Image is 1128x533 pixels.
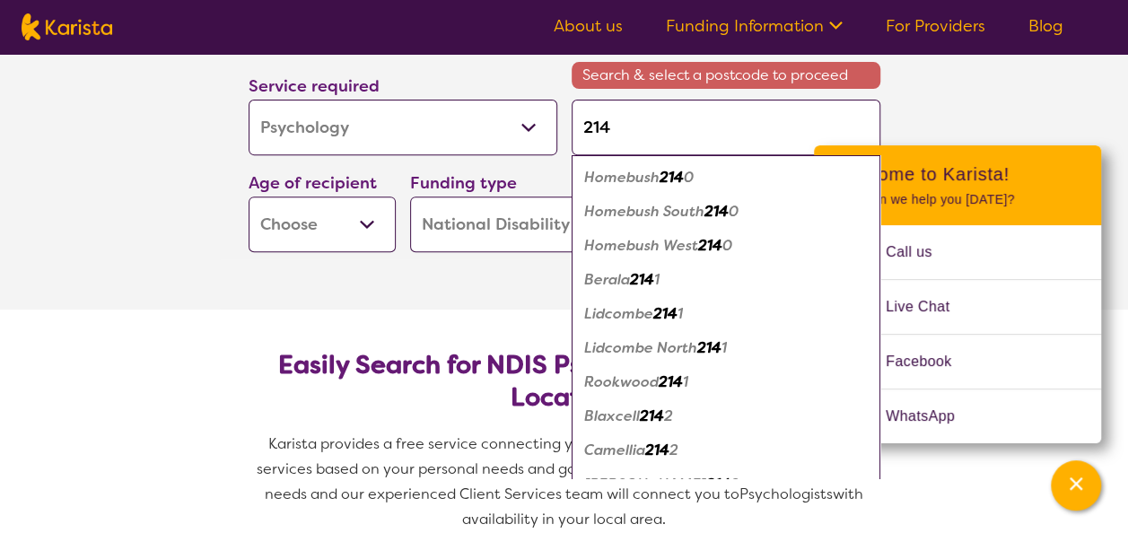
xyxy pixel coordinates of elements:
em: 214 [698,236,722,255]
em: 214 [704,202,729,221]
em: Homebush [584,168,660,187]
div: Camellia 2142 [581,433,871,467]
em: Lidcombe North [584,338,697,357]
em: 214 [659,372,683,391]
span: WhatsApp [886,403,976,430]
em: 0 [729,202,739,221]
div: Clyde 2142 [581,467,871,502]
button: Channel Menu [1051,460,1101,511]
em: 0 [684,168,694,187]
em: 214 [645,441,669,459]
em: 1 [721,338,727,357]
span: Search & select a postcode to proceed [572,62,880,89]
label: Age of recipient [249,172,377,194]
span: Psychologists [739,485,833,503]
em: 214 [653,304,678,323]
label: Funding type [410,172,517,194]
em: 214 [660,168,684,187]
em: 0 [722,236,732,255]
span: Facebook [886,348,973,375]
a: About us [554,15,623,37]
em: 214 [706,475,730,494]
div: Lidcombe North 2141 [581,331,871,365]
span: Call us [886,239,954,266]
em: [PERSON_NAME] [584,475,706,494]
div: Berala 2141 [581,263,871,297]
em: Rookwood [584,372,659,391]
em: Lidcombe [584,304,653,323]
div: Blaxcell 2142 [581,399,871,433]
em: 1 [678,304,683,323]
h2: Welcome to Karista! [835,163,1080,185]
div: Homebush 2140 [581,161,871,195]
a: For Providers [886,15,985,37]
em: 1 [683,372,688,391]
ul: Choose channel [814,225,1101,443]
a: Blog [1028,15,1063,37]
div: Lidcombe 2141 [581,297,871,331]
em: Homebush West [584,236,698,255]
em: Camellia [584,441,645,459]
em: 214 [697,338,721,357]
p: How can we help you [DATE]? [835,192,1080,207]
em: 2 [664,406,673,425]
h2: Easily Search for NDIS Psychologists by Need & Location [263,349,866,414]
em: 2 [730,475,739,494]
a: Funding Information [666,15,843,37]
em: Homebush South [584,202,704,221]
label: Service required [249,75,380,97]
em: Blaxcell [584,406,640,425]
em: 2 [669,441,678,459]
em: 1 [654,270,660,289]
input: Type [572,100,880,155]
em: 214 [630,270,654,289]
div: Homebush West 2140 [581,229,871,263]
img: Karista logo [22,13,112,40]
div: Channel Menu [814,145,1101,443]
a: Web link opens in a new tab. [814,389,1101,443]
em: 214 [640,406,664,425]
em: Berala [584,270,630,289]
span: Karista provides a free service connecting you with Psychologists and other disability services b... [257,434,876,503]
span: Live Chat [886,293,971,320]
div: Rookwood 2141 [581,365,871,399]
div: Homebush South 2140 [581,195,871,229]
